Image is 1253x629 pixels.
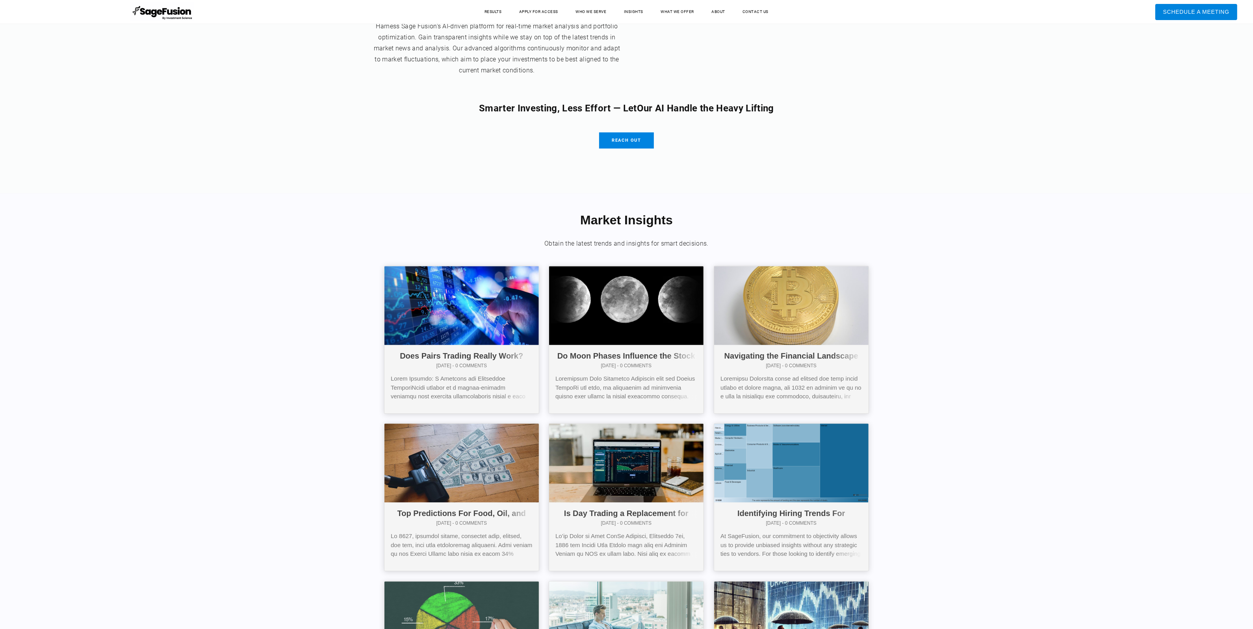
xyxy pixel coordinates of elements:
a: What We Offer [653,6,702,18]
a: Who We Serve [568,6,614,18]
a: Results [477,6,510,18]
a: Insights [616,6,651,18]
font: Our AI Handle the Heavy Lifting [637,103,774,114]
h1: Market Insights [373,213,880,228]
font: Harness Sage Fusion's AI-driven platform for real-time market analysis and portfolio optimization... [374,22,620,74]
a: Contact Us [735,6,776,18]
a: Schedule A Meeting [1155,4,1237,20]
a: reach out [599,132,654,148]
font: ​Obtain the latest trends and insights for smart decisions. [544,240,709,247]
img: SageFusion | Intelligent Investment Management [131,2,194,22]
font: Smarter Investing, Less Effort — Let [479,103,637,114]
a: About [704,6,733,18]
a: Apply for Access [511,6,566,18]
